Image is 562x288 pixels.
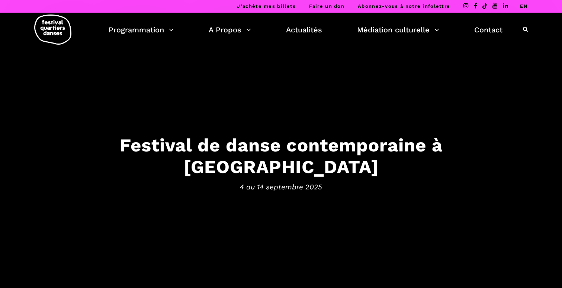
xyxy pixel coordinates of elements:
a: Contact [474,23,502,36]
a: Programmation [109,23,174,36]
a: Abonnez-vous à notre infolettre [358,3,450,9]
a: Médiation culturelle [357,23,439,36]
a: Actualités [286,23,322,36]
a: EN [520,3,528,9]
a: Faire un don [309,3,344,9]
img: logo-fqd-med [34,15,71,45]
a: A Propos [209,23,251,36]
span: 4 au 14 septembre 2025 [51,182,512,193]
h3: Festival de danse contemporaine à [GEOGRAPHIC_DATA] [51,134,512,178]
a: J’achète mes billets [237,3,296,9]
